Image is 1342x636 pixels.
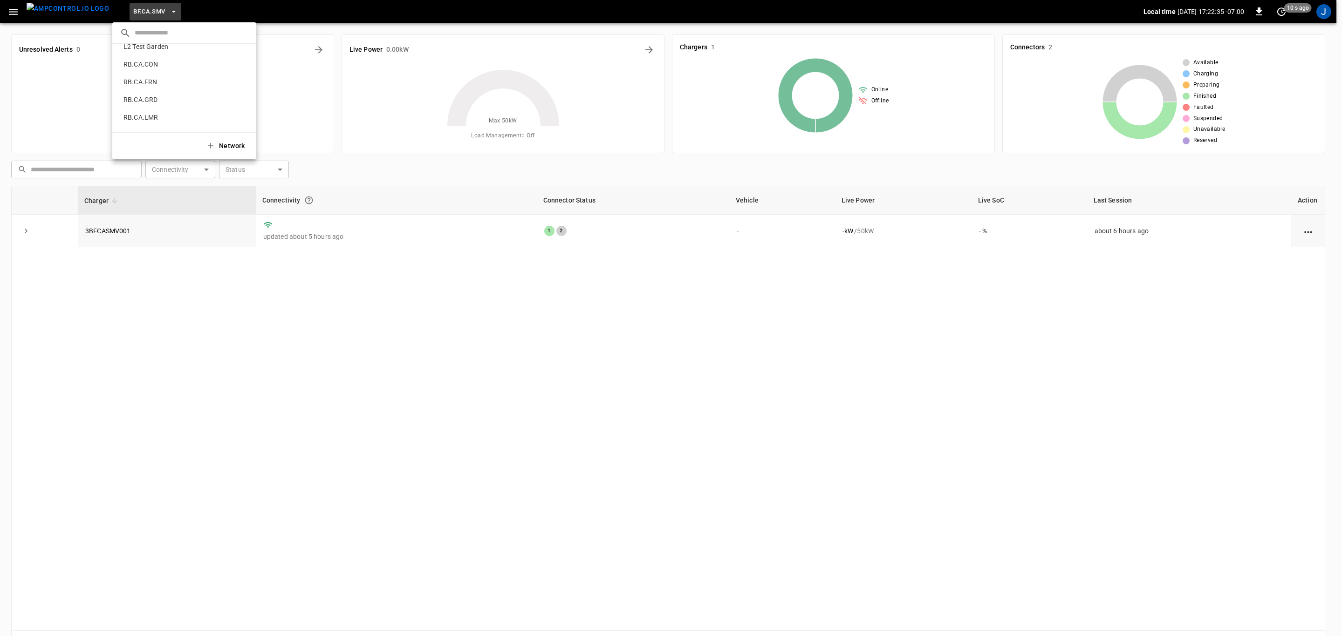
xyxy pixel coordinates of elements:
p: RB.CA.FRN [120,77,220,87]
p: RB.CA.CON [120,60,219,69]
p: L2 Test Garden [120,42,219,51]
p: RB.CA.LMR [120,113,219,122]
p: RB.CA.RVS [120,130,219,140]
p: RB.CA.GRD [120,95,219,104]
button: Network [200,136,253,156]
